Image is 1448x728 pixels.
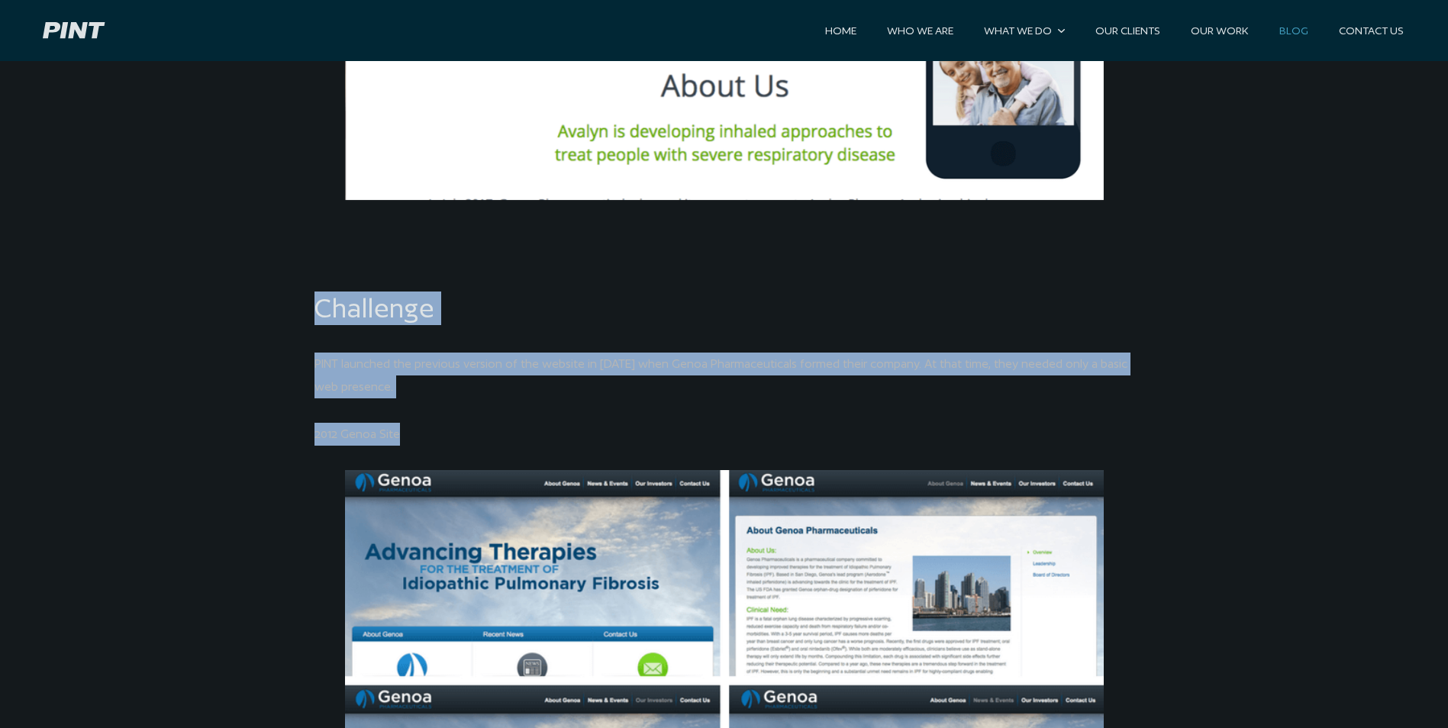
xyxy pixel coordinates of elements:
[1080,18,1175,43] a: Our Clients
[314,353,1134,398] p: PINT launched the previous version of the website in [DATE] when Genoa Pharmaceuticals formed the...
[314,292,1134,325] h2: Challenge
[1175,18,1264,43] a: Our Work
[1264,18,1324,43] a: Blog
[810,18,872,43] a: Home
[969,18,1080,43] a: What We Do
[314,427,400,441] strong: 2012 Genoa Site
[810,18,1419,43] nav: Site Navigation
[1324,18,1419,43] a: Contact Us
[872,18,969,43] a: Who We Are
